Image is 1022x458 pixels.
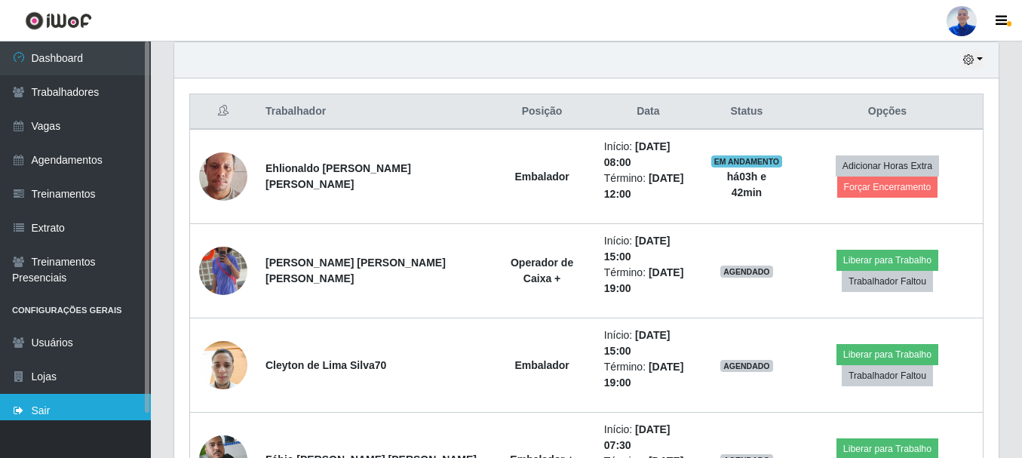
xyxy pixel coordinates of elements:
th: Status [701,94,792,130]
span: EM ANDAMENTO [711,155,783,168]
time: [DATE] 15:00 [604,329,671,357]
strong: há 03 h e 42 min [727,171,766,198]
span: AGENDADO [720,266,773,278]
strong: [PERSON_NAME] [PERSON_NAME] [PERSON_NAME] [265,257,446,284]
time: [DATE] 15:00 [604,235,671,263]
strong: Cleyton de Lima Silva70 [265,359,386,371]
li: Término: [604,265,692,297]
li: Início: [604,139,692,171]
img: 1739482115127.jpeg [199,334,247,398]
th: Opções [792,94,984,130]
li: Início: [604,233,692,265]
li: Início: [604,327,692,359]
button: Liberar para Trabalho [836,344,938,365]
button: Trabalhador Faltou [842,271,933,292]
th: Data [595,94,701,130]
strong: Embalador [514,171,569,183]
button: Adicionar Horas Extra [836,155,939,177]
img: CoreUI Logo [25,11,92,30]
strong: Embalador [514,359,569,371]
img: 1675087680149.jpeg [199,134,247,220]
li: Término: [604,359,692,391]
time: [DATE] 07:30 [604,423,671,451]
span: AGENDADO [720,360,773,372]
li: Início: [604,422,692,453]
button: Trabalhador Faltou [842,365,933,386]
strong: Operador de Caixa + [511,257,573,284]
th: Posição [489,94,595,130]
strong: Ehlionaldo [PERSON_NAME] [PERSON_NAME] [265,162,411,190]
button: Forçar Encerramento [837,177,938,198]
time: [DATE] 08:00 [604,140,671,168]
img: 1756137808513.jpeg [199,228,247,314]
th: Trabalhador [256,94,489,130]
li: Término: [604,171,692,202]
button: Liberar para Trabalho [836,250,938,271]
